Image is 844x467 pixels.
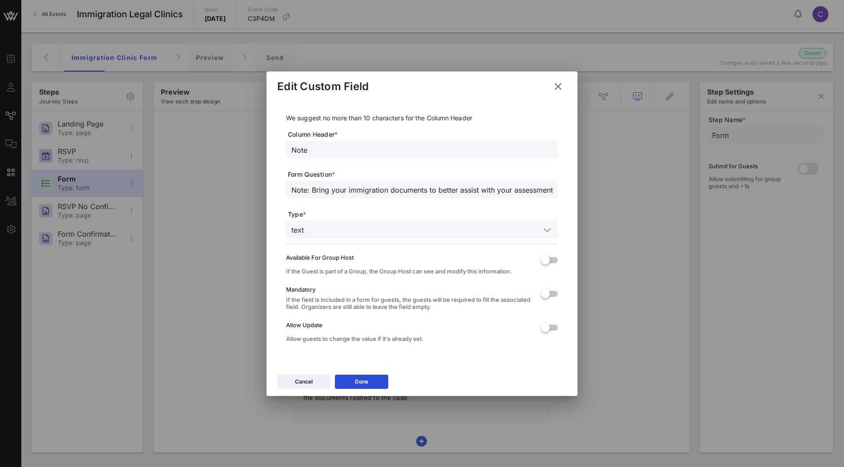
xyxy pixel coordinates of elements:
div: If the field is included in a form for guests, the guests will be required to fill the associated... [286,296,534,310]
div: Available For Group Host [286,254,534,261]
div: Done [355,377,368,386]
span: Form Question [288,170,558,179]
p: We suggest no more than 10 characters for the Column Header [286,113,558,123]
div: Allow guests to change the value if it's already set. [286,335,534,342]
div: text [291,226,304,234]
button: Cancel [277,375,330,389]
span: Type [288,210,558,219]
div: Allow Update [286,321,534,328]
div: Mandatory [286,286,534,293]
div: Cancel [295,377,313,386]
span: Column Header [288,130,558,139]
div: text [286,221,558,238]
button: Done [335,375,388,389]
div: If the Guest is part of a Group, the Group Host can see and modify this information. [286,268,534,275]
div: Edit Custom Field [277,80,369,93]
